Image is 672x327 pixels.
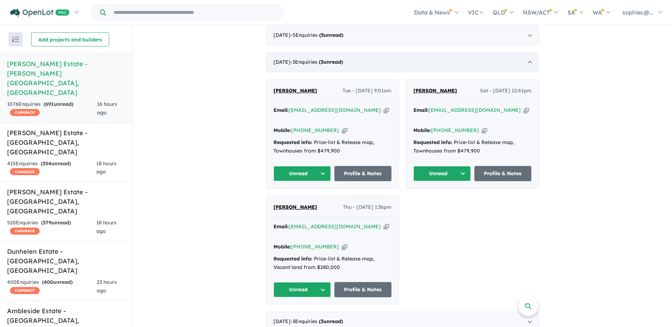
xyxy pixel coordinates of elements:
[319,59,343,65] strong: ( unread)
[273,282,331,297] button: Unread
[273,127,291,133] strong: Mobile:
[273,255,391,272] div: Price-list & Release map, Vacant land from $280,000
[290,318,343,325] span: - 3 Enquir ies
[45,101,54,107] span: 691
[384,223,389,230] button: Copy
[273,107,289,113] strong: Email:
[97,101,117,116] span: 16 hours ago
[413,166,471,181] button: Unread
[273,166,331,181] button: Unread
[289,107,381,113] a: [EMAIL_ADDRESS][DOMAIN_NAME]
[321,59,323,65] span: 3
[43,160,51,167] span: 354
[7,187,125,216] h5: [PERSON_NAME] Estate - [GEOGRAPHIC_DATA] , [GEOGRAPHIC_DATA]
[42,279,73,285] strong: ( unread)
[7,100,97,117] div: 1076 Enquir ies
[273,87,317,94] span: [PERSON_NAME]
[7,219,96,236] div: 520 Enquir ies
[321,32,324,38] span: 5
[319,32,343,38] strong: ( unread)
[43,219,51,226] span: 379
[7,278,97,295] div: 400 Enquir ies
[273,87,317,95] a: [PERSON_NAME]
[480,87,531,95] span: Sat - [DATE] 12:41pm
[413,87,457,95] a: [PERSON_NAME]
[342,127,347,134] button: Copy
[342,243,347,251] button: Copy
[413,107,429,113] strong: Email:
[474,166,532,181] a: Profile & Notes
[10,287,40,294] span: CASHBACK
[291,127,339,133] a: [PHONE_NUMBER]
[7,59,125,97] h5: [PERSON_NAME] Estate - [PERSON_NAME][GEOGRAPHIC_DATA] , [GEOGRAPHIC_DATA]
[319,318,343,325] strong: ( unread)
[96,160,117,175] span: 18 hours ago
[429,107,521,113] a: [EMAIL_ADDRESS][DOMAIN_NAME]
[7,128,125,157] h5: [PERSON_NAME] Estate - [GEOGRAPHIC_DATA] , [GEOGRAPHIC_DATA]
[273,203,317,212] a: [PERSON_NAME]
[31,32,109,46] button: Add projects and builders
[41,160,71,167] strong: ( unread)
[10,8,69,17] img: Openlot PRO Logo White
[622,9,653,16] span: sophiec@...
[413,87,457,94] span: [PERSON_NAME]
[431,127,479,133] a: [PHONE_NUMBER]
[7,160,96,177] div: 415 Enquir ies
[10,109,40,116] span: CASHBACK
[7,247,125,275] h5: Dunhelen Estate - [GEOGRAPHIC_DATA] , [GEOGRAPHIC_DATA]
[273,138,391,155] div: Price-list & Release map, Townhouses from $479,900
[10,168,40,175] span: CASHBACK
[334,166,392,181] a: Profile & Notes
[107,5,281,20] input: Try estate name, suburb, builder or developer
[10,228,40,235] span: CASHBACK
[413,139,452,145] strong: Requested info:
[524,107,529,114] button: Copy
[266,25,539,45] div: [DATE]
[12,37,19,42] img: sort.svg
[413,138,531,155] div: Price-list & Release map, Townhouses from $479,900
[290,32,343,38] span: - 5 Enquir ies
[44,279,53,285] span: 400
[290,59,343,65] span: - 3 Enquir ies
[273,243,291,250] strong: Mobile:
[289,223,381,230] a: [EMAIL_ADDRESS][DOMAIN_NAME]
[384,107,389,114] button: Copy
[273,204,317,210] span: [PERSON_NAME]
[334,282,392,297] a: Profile & Notes
[273,139,312,145] strong: Requested info:
[413,127,431,133] strong: Mobile:
[321,318,323,325] span: 3
[273,223,289,230] strong: Email:
[41,219,71,226] strong: ( unread)
[266,52,539,72] div: [DATE]
[291,243,339,250] a: [PHONE_NUMBER]
[482,127,487,134] button: Copy
[97,279,117,294] span: 23 hours ago
[343,87,391,95] span: Tue - [DATE] 9:01am
[343,203,391,212] span: Thu - [DATE] 1:36pm
[273,256,312,262] strong: Requested info:
[44,101,73,107] strong: ( unread)
[96,219,117,234] span: 18 hours ago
